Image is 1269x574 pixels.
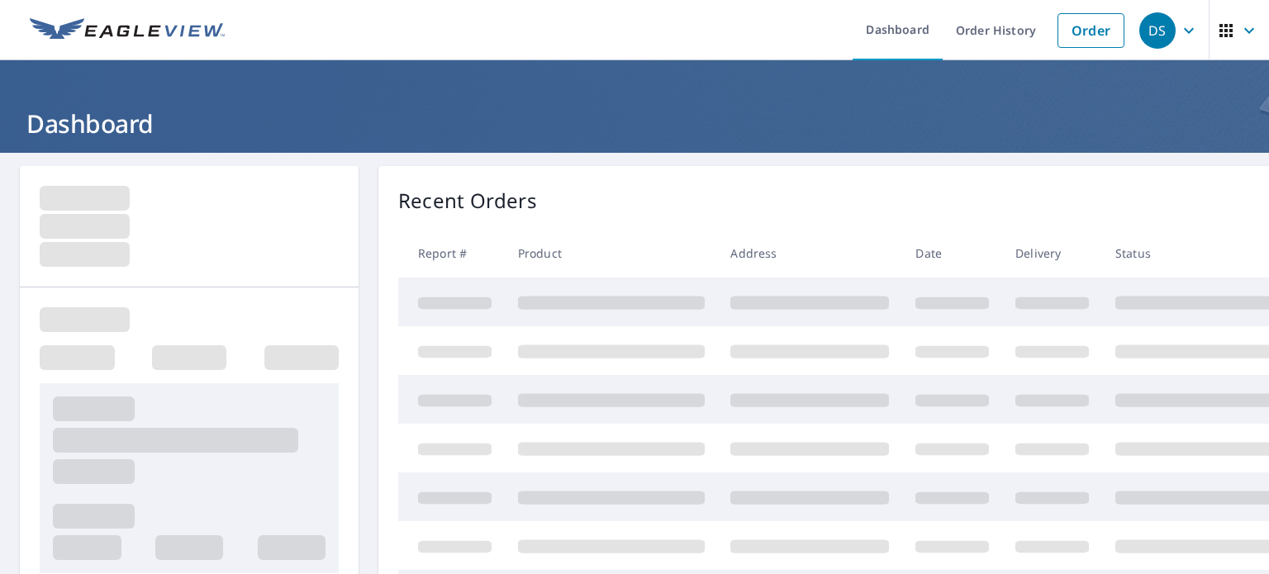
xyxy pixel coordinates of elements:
[1139,12,1176,49] div: DS
[20,107,1249,140] h1: Dashboard
[398,186,537,216] p: Recent Orders
[1057,13,1124,48] a: Order
[1002,229,1102,278] th: Delivery
[717,229,902,278] th: Address
[30,18,225,43] img: EV Logo
[505,229,718,278] th: Product
[398,229,505,278] th: Report #
[902,229,1002,278] th: Date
